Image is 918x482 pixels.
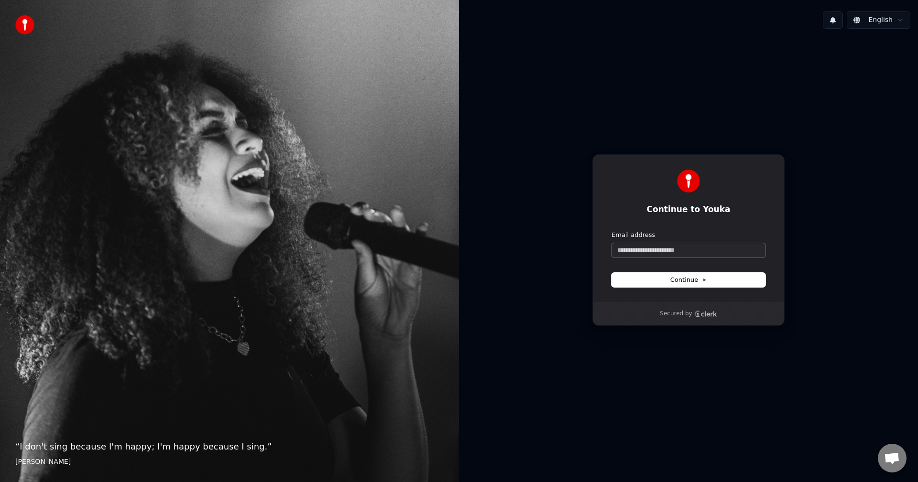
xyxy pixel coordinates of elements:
[15,15,34,34] img: youka
[15,440,444,453] p: “ I don't sing because I'm happy; I'm happy because I sing. ”
[660,310,692,318] p: Secured by
[878,444,907,472] div: Open chat
[677,170,700,193] img: Youka
[612,204,765,215] h1: Continue to Youka
[612,273,765,287] button: Continue
[670,276,707,284] span: Continue
[15,457,444,467] footer: [PERSON_NAME]
[694,311,717,317] a: Clerk logo
[612,231,655,239] label: Email address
